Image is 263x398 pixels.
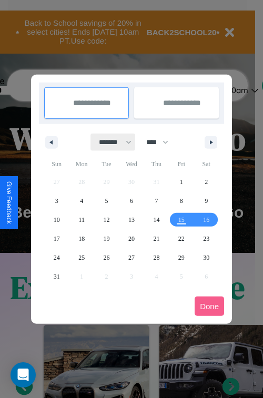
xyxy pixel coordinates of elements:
[78,229,85,248] span: 18
[44,267,69,286] button: 31
[119,229,144,248] button: 20
[194,191,219,210] button: 9
[44,191,69,210] button: 3
[144,248,169,267] button: 28
[94,191,119,210] button: 5
[69,210,94,229] button: 11
[169,210,194,229] button: 15
[105,191,108,210] span: 5
[94,248,119,267] button: 26
[69,229,94,248] button: 18
[104,229,110,248] span: 19
[205,172,208,191] span: 2
[169,172,194,191] button: 1
[180,172,183,191] span: 1
[128,229,135,248] span: 20
[203,229,209,248] span: 23
[128,248,135,267] span: 27
[5,181,13,224] div: Give Feedback
[203,248,209,267] span: 30
[69,191,94,210] button: 4
[178,210,185,229] span: 15
[194,156,219,172] span: Sat
[119,248,144,267] button: 27
[153,229,159,248] span: 21
[54,229,60,248] span: 17
[169,156,194,172] span: Fri
[194,229,219,248] button: 23
[55,191,58,210] span: 3
[169,248,194,267] button: 29
[195,297,224,316] button: Done
[44,248,69,267] button: 24
[155,191,158,210] span: 7
[78,248,85,267] span: 25
[94,156,119,172] span: Tue
[130,191,133,210] span: 6
[203,210,209,229] span: 16
[54,248,60,267] span: 24
[119,191,144,210] button: 6
[94,229,119,248] button: 19
[144,210,169,229] button: 14
[180,191,183,210] span: 8
[178,229,185,248] span: 22
[54,267,60,286] span: 31
[78,210,85,229] span: 11
[194,210,219,229] button: 16
[44,210,69,229] button: 10
[44,156,69,172] span: Sun
[104,210,110,229] span: 12
[80,191,83,210] span: 4
[104,248,110,267] span: 26
[144,191,169,210] button: 7
[94,210,119,229] button: 12
[128,210,135,229] span: 13
[119,156,144,172] span: Wed
[119,210,144,229] button: 13
[178,248,185,267] span: 29
[169,191,194,210] button: 8
[11,362,36,387] div: Open Intercom Messenger
[144,156,169,172] span: Thu
[194,172,219,191] button: 2
[169,229,194,248] button: 22
[54,210,60,229] span: 10
[69,156,94,172] span: Mon
[205,191,208,210] span: 9
[44,229,69,248] button: 17
[153,248,159,267] span: 28
[144,229,169,248] button: 21
[69,248,94,267] button: 25
[153,210,159,229] span: 14
[194,248,219,267] button: 30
